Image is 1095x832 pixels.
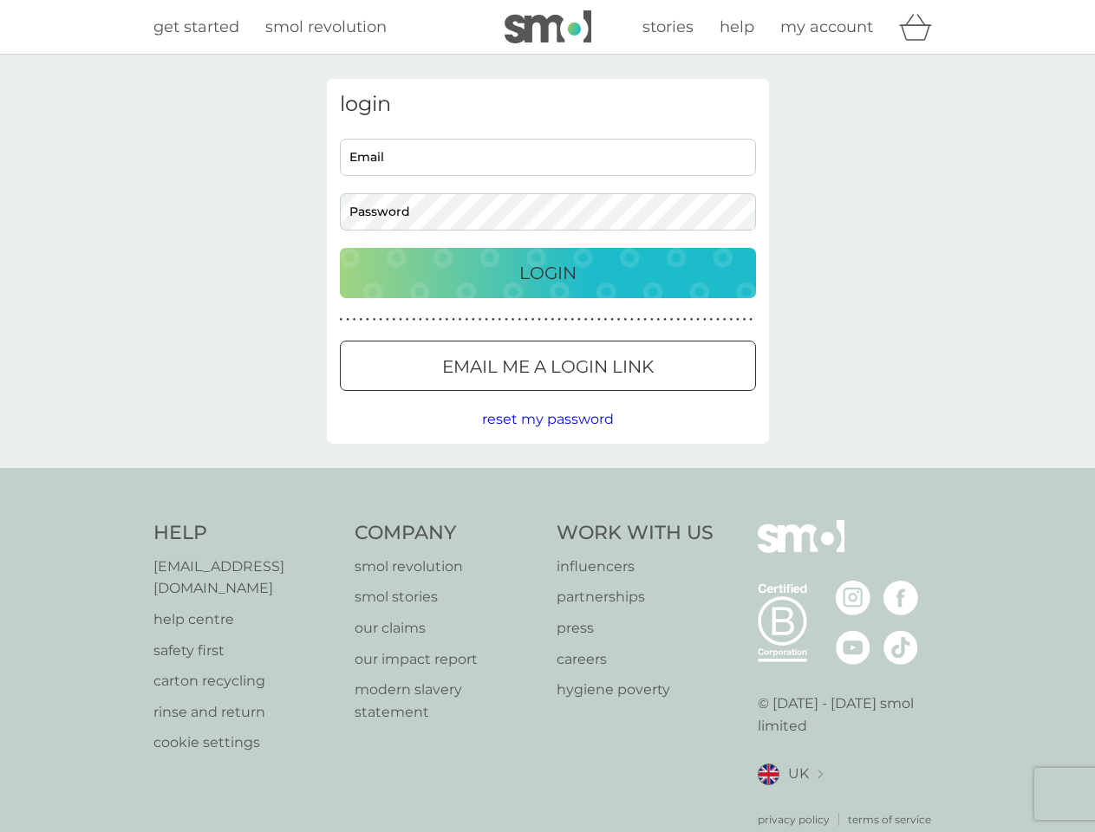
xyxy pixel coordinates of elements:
[492,315,495,324] p: ●
[355,556,539,578] a: smol revolution
[538,315,541,324] p: ●
[419,315,422,324] p: ●
[499,315,502,324] p: ●
[557,586,714,608] a: partnerships
[153,731,338,754] a: cookie settings
[557,617,714,640] a: press
[479,315,482,324] p: ●
[551,315,555,324] p: ●
[544,315,548,324] p: ●
[265,15,387,40] a: smol revolution
[512,315,515,324] p: ●
[836,581,870,615] img: visit the smol Instagram page
[597,315,601,324] p: ●
[519,259,577,287] p: Login
[379,315,382,324] p: ●
[690,315,694,324] p: ●
[426,315,429,324] p: ●
[452,315,455,324] p: ●
[153,701,338,724] a: rinse and return
[676,315,680,324] p: ●
[743,315,746,324] p: ●
[663,315,667,324] p: ●
[465,315,468,324] p: ●
[683,315,687,324] p: ●
[788,763,809,785] span: UK
[459,315,462,324] p: ●
[720,15,754,40] a: help
[153,640,338,662] a: safety first
[446,315,449,324] p: ●
[818,770,823,779] img: select a new location
[780,15,873,40] a: my account
[716,315,720,324] p: ●
[637,315,641,324] p: ●
[557,520,714,547] h4: Work With Us
[642,17,694,36] span: stories
[340,341,756,391] button: Email me a login link
[848,811,931,828] a: terms of service
[472,315,475,324] p: ●
[525,315,528,324] p: ●
[355,586,539,608] a: smol stories
[720,17,754,36] span: help
[758,811,830,828] p: privacy policy
[729,315,733,324] p: ●
[696,315,700,324] p: ●
[836,630,870,665] img: visit the smol Youtube page
[153,608,338,631] a: help centre
[482,408,614,431] button: reset my password
[617,315,621,324] p: ●
[710,315,714,324] p: ●
[531,315,535,324] p: ●
[630,315,634,324] p: ●
[442,353,654,380] p: Email me a login link
[557,648,714,671] a: careers
[590,315,594,324] p: ●
[355,679,539,723] a: modern slavery statement
[650,315,654,324] p: ●
[505,10,591,43] img: smol
[412,315,415,324] p: ●
[359,315,362,324] p: ●
[153,556,338,600] p: [EMAIL_ADDRESS][DOMAIN_NAME]
[604,315,608,324] p: ●
[153,15,239,40] a: get started
[406,315,409,324] p: ●
[340,92,756,117] h3: login
[577,315,581,324] p: ●
[482,411,614,427] span: reset my password
[366,315,369,324] p: ●
[642,15,694,40] a: stories
[353,315,356,324] p: ●
[883,630,918,665] img: visit the smol Tiktok page
[643,315,647,324] p: ●
[386,315,389,324] p: ●
[564,315,568,324] p: ●
[883,581,918,615] img: visit the smol Facebook page
[557,679,714,701] a: hygiene poverty
[899,10,942,44] div: basket
[703,315,707,324] p: ●
[758,520,844,579] img: smol
[340,248,756,298] button: Login
[355,648,539,671] a: our impact report
[749,315,753,324] p: ●
[557,556,714,578] a: influencers
[153,520,338,547] h4: Help
[584,315,588,324] p: ●
[439,315,442,324] p: ●
[153,670,338,692] a: carton recycling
